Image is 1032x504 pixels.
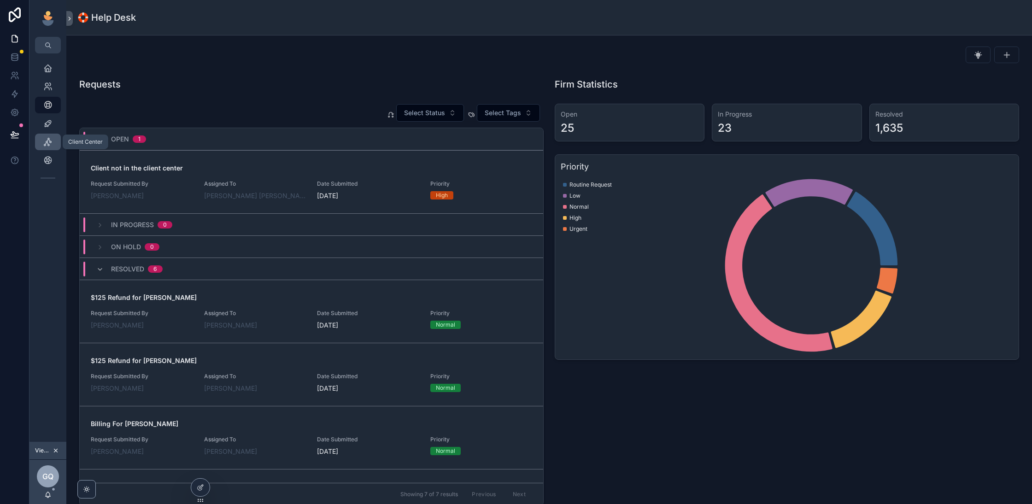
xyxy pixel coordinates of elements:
[91,180,193,188] span: Request Submitted By
[718,110,856,119] h3: In Progress
[91,310,193,317] span: Request Submitted By
[430,373,533,380] span: Priority
[204,373,306,380] span: Assigned To
[80,406,543,469] a: Billing For [PERSON_NAME]Request Submitted By[PERSON_NAME]Assigned To[PERSON_NAME]Date Submitted[...
[477,104,540,122] button: Select Button
[91,164,183,172] strong: Client not in the client center
[430,180,533,188] span: Priority
[204,436,306,443] span: Assigned To
[875,121,903,135] div: 1,635
[68,138,103,146] div: Client Center
[111,264,144,274] span: Resolved
[436,191,448,199] div: High
[569,192,580,199] span: Low
[204,321,257,330] a: [PERSON_NAME]
[317,180,419,188] span: Date Submitted
[561,110,698,119] h3: Open
[317,447,338,456] p: [DATE]
[436,321,455,329] div: Normal
[91,384,144,393] a: [PERSON_NAME]
[317,373,419,380] span: Date Submitted
[561,160,1013,173] h3: Priority
[718,121,732,135] div: 23
[29,53,66,197] div: scrollable content
[317,384,338,393] p: [DATE]
[317,191,338,200] p: [DATE]
[91,191,144,200] a: [PERSON_NAME]
[91,357,197,364] strong: $125 Refund for [PERSON_NAME]
[163,221,167,229] div: 0
[111,242,141,252] span: On Hold
[91,321,144,330] a: [PERSON_NAME]
[41,11,55,26] img: App logo
[317,436,419,443] span: Date Submitted
[485,108,521,117] span: Select Tags
[91,420,178,428] strong: Billing For [PERSON_NAME]
[204,310,306,317] span: Assigned To
[317,321,338,330] p: [DATE]
[77,11,136,24] h1: 🛟 Help Desk
[561,121,574,135] div: 25
[153,265,157,273] div: 6
[404,108,445,117] span: Select Status
[430,436,533,443] span: Priority
[42,471,53,482] span: GQ
[396,104,464,122] button: Select Button
[317,310,419,317] span: Date Submitted
[204,191,306,200] a: [PERSON_NAME] [PERSON_NAME]
[436,447,455,455] div: Normal
[569,181,612,188] span: Routine Request
[569,214,581,222] span: High
[138,135,141,143] div: 1
[111,220,154,229] span: In Progress
[204,384,257,393] a: [PERSON_NAME]
[91,447,144,456] a: [PERSON_NAME]
[430,310,533,317] span: Priority
[91,373,193,380] span: Request Submitted By
[400,491,458,498] span: Showing 7 of 7 results
[875,110,1013,119] h3: Resolved
[150,243,154,251] div: 0
[80,280,543,343] a: $125 Refund for [PERSON_NAME]Request Submitted By[PERSON_NAME]Assigned To[PERSON_NAME]Date Submit...
[79,78,121,91] h1: Requests
[91,293,197,301] strong: $125 Refund for [PERSON_NAME]
[111,135,129,144] span: Open
[91,436,193,443] span: Request Submitted By
[80,150,543,213] a: Client not in the client centerRequest Submitted By[PERSON_NAME]Assigned To[PERSON_NAME] [PERSON_...
[561,177,1013,354] div: chart
[80,343,543,406] a: $125 Refund for [PERSON_NAME]Request Submitted By[PERSON_NAME]Assigned To[PERSON_NAME]Date Submit...
[555,78,618,91] h1: Firm Statistics
[569,225,587,233] span: Urgent
[436,384,455,392] div: Normal
[204,180,306,188] span: Assigned To
[35,447,51,454] span: Viewing as [PERSON_NAME]
[569,203,589,211] span: Normal
[204,447,257,456] a: [PERSON_NAME]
